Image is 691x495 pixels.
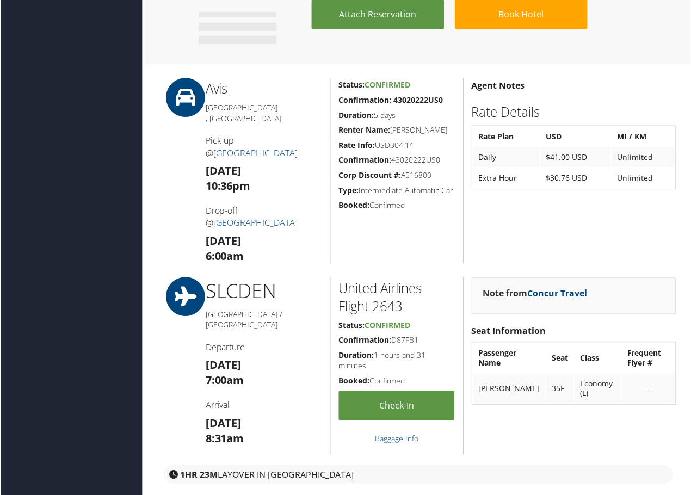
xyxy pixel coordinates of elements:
a: Concur Travel [528,288,588,300]
td: $30.76 USD [541,169,611,188]
strong: [DATE] [205,234,240,249]
span: Confirmed [365,80,410,90]
h2: United Airlines Flight 2643 [338,280,455,316]
h5: Confirmed [338,376,455,387]
strong: Confirmation: [338,155,391,165]
strong: 6:00am [205,249,243,264]
td: [PERSON_NAME] [473,375,546,404]
h5: D87FB1 [338,336,455,346]
h5: Confirmed [338,200,455,211]
strong: [DATE] [205,164,240,178]
th: MI / KM [612,127,675,147]
strong: Duration: [338,351,374,361]
h5: [GEOGRAPHIC_DATA] / [GEOGRAPHIC_DATA] [205,310,322,331]
h5: USD304.14 [338,140,455,151]
h4: Pick-up @ [205,135,322,159]
a: [GEOGRAPHIC_DATA] [212,217,297,229]
h5: [PERSON_NAME] [338,125,455,136]
strong: Corp Discount #: [338,170,401,181]
strong: Confirmation: 43020222US0 [338,95,443,106]
h2: Rate Details [472,103,677,122]
td: $41.00 USD [541,148,611,168]
strong: Note from [483,288,588,300]
div: -- [627,385,669,394]
h4: Arrival [205,400,322,412]
a: Check-in [338,392,455,422]
td: Daily [473,148,540,168]
h5: 43020222US0 [338,155,455,166]
h5: A516800 [338,170,455,181]
td: Economy (L) [575,375,621,404]
strong: Confirmation: [338,336,391,346]
strong: Type: [338,185,359,196]
h4: Departure [205,342,322,354]
div: layover in [GEOGRAPHIC_DATA] [163,466,674,485]
th: Frequent Flyer # [622,344,675,374]
strong: Duration: [338,110,374,121]
td: Unlimited [612,148,675,168]
td: 35F [546,375,573,404]
h2: Avis [205,80,322,98]
h4: Drop-off @ [205,205,322,230]
td: Extra Hour [473,169,540,188]
strong: 10:36pm [205,179,250,194]
strong: Status: [338,321,365,331]
h1: SLC DEN [205,278,322,305]
strong: [DATE] [205,358,240,373]
td: Unlimited [612,169,675,188]
strong: Booked: [338,376,369,387]
span: Confirmed [365,321,410,331]
strong: [DATE] [205,417,240,431]
strong: Status: [338,80,365,90]
a: Baggage Info [375,434,418,444]
strong: 8:31am [205,432,243,447]
strong: Rate Info: [338,140,375,151]
th: USD [541,127,611,147]
th: Class [575,344,621,374]
strong: Agent Notes [472,80,525,92]
strong: 7:00am [205,374,243,388]
h5: [GEOGRAPHIC_DATA] , [GEOGRAPHIC_DATA] [205,103,322,124]
h5: 1 hours and 31 minutes [338,351,455,372]
strong: Seat Information [472,326,546,338]
h5: Intermediate Automatic Car [338,185,455,196]
strong: Renter Name: [338,125,390,135]
h5: 5 days [338,110,455,121]
strong: 1HR 23M [180,469,217,481]
th: Passenger Name [473,344,546,374]
a: [GEOGRAPHIC_DATA] [212,147,297,159]
th: Seat [546,344,573,374]
strong: Booked: [338,200,369,211]
th: Rate Plan [473,127,540,147]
